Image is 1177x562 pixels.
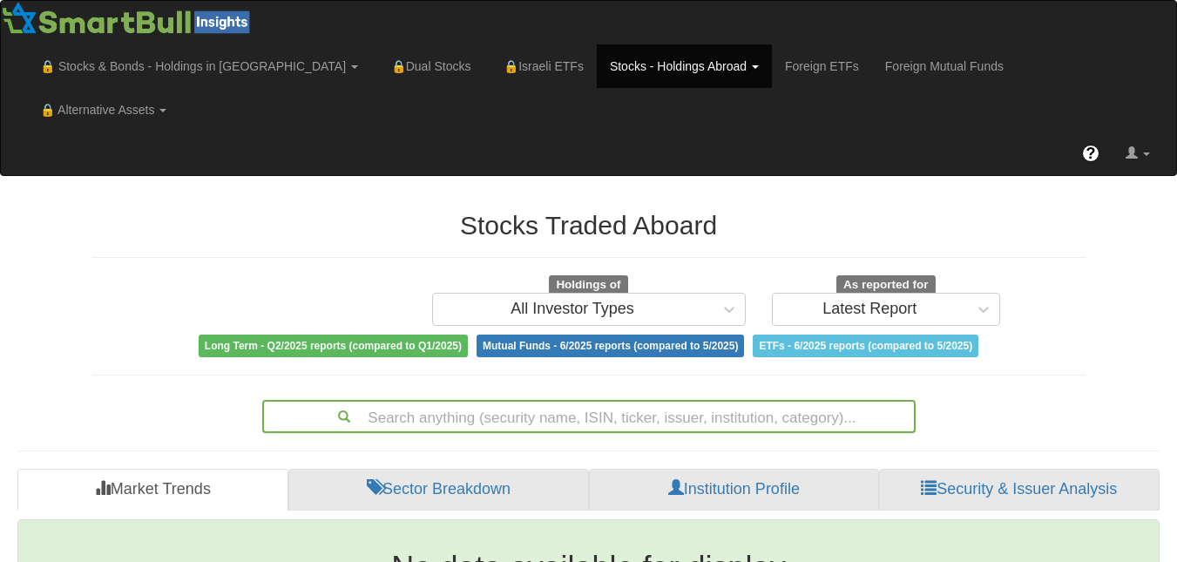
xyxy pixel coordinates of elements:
[92,211,1086,240] h2: Stocks Traded Aboard
[511,301,634,318] div: All Investor Types
[371,44,484,88] a: 🔒Dual Stocks
[822,301,917,318] div: Latest Report
[1086,145,1096,162] span: ?
[199,335,468,357] span: Long Term - Q2/2025 reports (compared to Q1/2025)
[772,44,872,88] a: Foreign ETFs
[17,469,288,511] a: Market Trends
[836,275,936,295] span: As reported for
[879,469,1160,511] a: Security & Issuer Analysis
[288,469,589,511] a: Sector Breakdown
[597,44,772,88] a: Stocks - Holdings Abroad
[549,275,627,295] span: Holdings of
[27,44,371,88] a: 🔒 Stocks & Bonds - Holdings in [GEOGRAPHIC_DATA]
[27,88,179,132] a: 🔒 Alternative Assets
[484,44,596,88] a: 🔒Israeli ETFs
[1069,132,1113,175] a: ?
[753,335,978,357] span: ETFs - 6/2025 reports (compared to 5/2025)
[589,469,878,511] a: Institution Profile
[264,402,914,431] div: Search anything (security name, ISIN, ticker, issuer, institution, category)...
[872,44,1017,88] a: Foreign Mutual Funds
[1,1,257,36] img: Smartbull
[477,335,744,357] span: Mutual Funds - 6/2025 reports (compared to 5/2025)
